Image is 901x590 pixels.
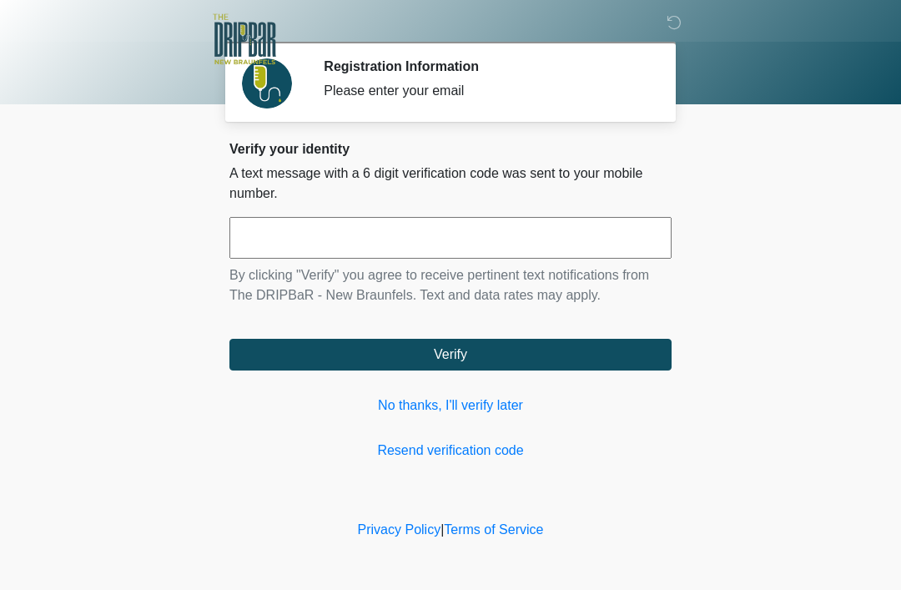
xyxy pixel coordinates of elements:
[229,164,672,204] p: A text message with a 6 digit verification code was sent to your mobile number.
[358,522,441,537] a: Privacy Policy
[229,339,672,371] button: Verify
[324,81,647,101] div: Please enter your email
[444,522,543,537] a: Terms of Service
[440,522,444,537] a: |
[229,396,672,416] a: No thanks, I'll verify later
[242,58,292,108] img: Agent Avatar
[229,141,672,157] h2: Verify your identity
[213,13,276,67] img: The DRIPBaR - New Braunfels Logo
[229,441,672,461] a: Resend verification code
[229,265,672,305] p: By clicking "Verify" you agree to receive pertinent text notifications from The DRIPBaR - New Bra...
